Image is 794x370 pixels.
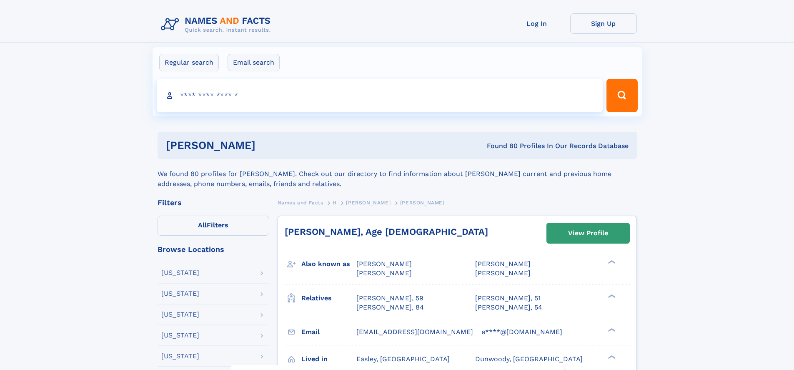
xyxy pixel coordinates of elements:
div: Browse Locations [158,246,269,253]
span: Dunwoody, [GEOGRAPHIC_DATA] [475,355,583,363]
input: search input [157,79,603,112]
h1: [PERSON_NAME] [166,140,371,151]
a: View Profile [547,223,629,243]
div: Filters [158,199,269,206]
a: [PERSON_NAME], 54 [475,303,542,312]
div: [US_STATE] [161,311,199,318]
a: [PERSON_NAME], 84 [356,303,424,312]
span: Easley, [GEOGRAPHIC_DATA] [356,355,450,363]
div: [US_STATE] [161,290,199,297]
label: Regular search [159,54,219,71]
div: We found 80 profiles for [PERSON_NAME]. Check out our directory to find information about [PERSON... [158,159,637,189]
div: [US_STATE] [161,332,199,339]
a: [PERSON_NAME], 59 [356,294,423,303]
label: Email search [228,54,280,71]
span: [EMAIL_ADDRESS][DOMAIN_NAME] [356,328,473,336]
span: All [198,221,207,229]
h3: Lived in [301,352,356,366]
h3: Also known as [301,257,356,271]
span: [PERSON_NAME] [475,269,531,277]
span: H [333,200,337,206]
a: Sign Up [570,13,637,34]
div: ❯ [606,354,616,360]
a: [PERSON_NAME], 51 [475,294,541,303]
div: Found 80 Profiles In Our Records Database [371,141,629,151]
a: H [333,197,337,208]
h3: Email [301,325,356,339]
label: Filters [158,216,269,236]
a: Names and Facts [278,197,323,208]
div: [US_STATE] [161,353,199,360]
span: [PERSON_NAME] [475,260,531,268]
a: Log In [503,13,570,34]
span: [PERSON_NAME] [356,269,412,277]
span: [PERSON_NAME] [356,260,412,268]
a: [PERSON_NAME], Age [DEMOGRAPHIC_DATA] [285,227,488,237]
div: ❯ [606,327,616,332]
a: [PERSON_NAME] [346,197,391,208]
img: Logo Names and Facts [158,13,278,36]
span: [PERSON_NAME] [400,200,445,206]
span: [PERSON_NAME] [346,200,391,206]
h3: Relatives [301,291,356,305]
button: Search Button [606,79,637,112]
div: [US_STATE] [161,269,199,276]
div: ❯ [606,259,616,265]
div: ❯ [606,293,616,299]
div: View Profile [568,224,608,243]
